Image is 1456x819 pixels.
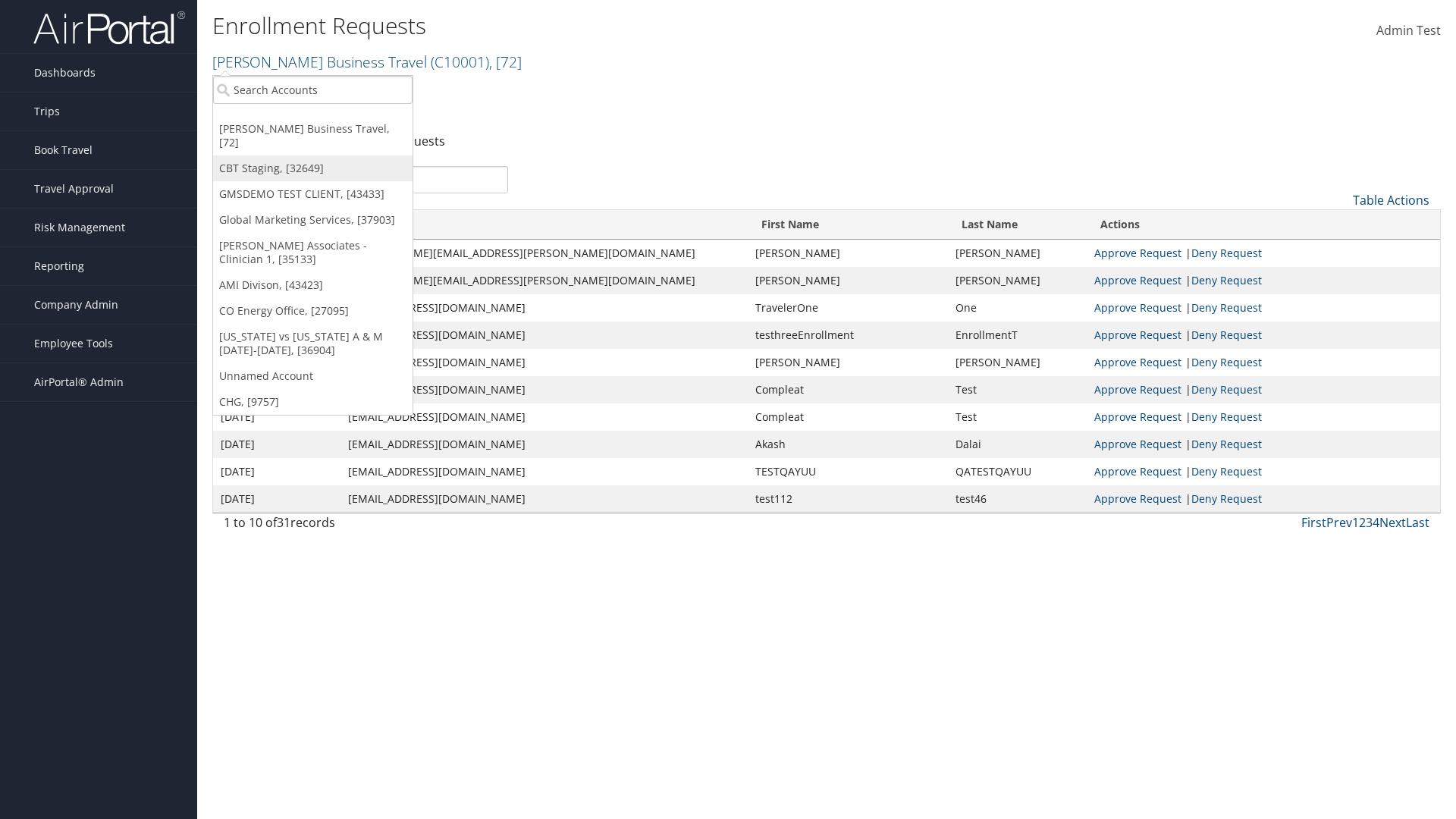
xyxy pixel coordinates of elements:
[1087,322,1440,349] td: |
[213,298,413,324] a: CO Energy Office, [27095]
[1352,514,1359,531] a: 1
[948,458,1087,485] td: QATESTQAYUU
[213,116,413,155] a: [PERSON_NAME] Business Travel, [72]
[34,131,93,169] span: Book Travel
[748,210,947,240] th: First Name: activate to sort column ascending
[748,431,947,458] td: Akash
[1094,328,1181,342] a: Approve Request
[948,485,1087,513] td: test46
[1094,355,1181,369] a: Approve Request
[748,458,947,485] td: TESTQAYUU
[948,294,1087,322] td: One
[1087,210,1440,240] th: Actions
[1191,464,1262,479] a: Deny Request
[1353,192,1429,209] a: Table Actions
[213,458,340,485] td: [DATE]
[340,240,748,267] td: [PERSON_NAME][EMAIL_ADDRESS][PERSON_NAME][DOMAIN_NAME]
[1326,514,1352,531] a: Prev
[948,322,1087,349] td: EnrollmentT
[948,240,1087,267] td: [PERSON_NAME]
[1094,246,1181,260] a: Approve Request
[1094,300,1181,315] a: Approve Request
[340,376,748,403] td: [EMAIL_ADDRESS][DOMAIN_NAME]
[1191,246,1262,260] a: Deny Request
[489,52,522,72] span: , [ 72 ]
[1087,294,1440,322] td: |
[948,431,1087,458] td: Dalai
[34,170,114,208] span: Travel Approval
[213,363,413,389] a: Unnamed Account
[1087,240,1440,267] td: |
[212,52,522,72] a: [PERSON_NAME] Business Travel
[213,233,413,272] a: [PERSON_NAME] Associates - Clinician 1, [35133]
[1191,382,1262,397] a: Deny Request
[1373,514,1379,531] a: 4
[34,209,125,246] span: Risk Management
[34,93,60,130] span: Trips
[34,54,96,92] span: Dashboards
[1191,355,1262,369] a: Deny Request
[948,210,1087,240] th: Last Name: activate to sort column ascending
[748,267,947,294] td: [PERSON_NAME]
[213,272,413,298] a: AMI Divison, [43423]
[224,513,508,539] div: 1 to 10 of records
[948,349,1087,376] td: [PERSON_NAME]
[1379,514,1406,531] a: Next
[1366,514,1373,531] a: 3
[748,240,947,267] td: [PERSON_NAME]
[213,403,340,431] td: [DATE]
[1094,464,1181,479] a: Approve Request
[1087,485,1440,513] td: |
[748,349,947,376] td: [PERSON_NAME]
[1301,514,1326,531] a: First
[1094,491,1181,506] a: Approve Request
[340,210,748,240] th: Email: activate to sort column ascending
[948,376,1087,403] td: Test
[213,324,413,363] a: [US_STATE] vs [US_STATE] A & M [DATE]-[DATE], [36904]
[748,485,947,513] td: test112
[277,514,290,531] span: 31
[748,376,947,403] td: Compleat
[340,267,748,294] td: [PERSON_NAME][EMAIL_ADDRESS][PERSON_NAME][DOMAIN_NAME]
[340,458,748,485] td: [EMAIL_ADDRESS][DOMAIN_NAME]
[213,155,413,181] a: CBT Staging, [32649]
[213,389,413,415] a: CHG, [9757]
[1087,376,1440,403] td: |
[948,267,1087,294] td: [PERSON_NAME]
[34,325,113,362] span: Employee Tools
[34,286,118,324] span: Company Admin
[1376,22,1441,39] span: Admin Test
[1087,458,1440,485] td: |
[1191,328,1262,342] a: Deny Request
[1094,382,1181,397] a: Approve Request
[1094,409,1181,424] a: Approve Request
[748,322,947,349] td: testhreeEnrollment
[1191,300,1262,315] a: Deny Request
[1087,267,1440,294] td: |
[1087,349,1440,376] td: |
[33,10,185,45] img: airportal-logo.png
[340,485,748,513] td: [EMAIL_ADDRESS][DOMAIN_NAME]
[1359,514,1366,531] a: 2
[340,349,748,376] td: [EMAIL_ADDRESS][DOMAIN_NAME]
[212,10,1031,42] h1: Enrollment Requests
[340,322,748,349] td: [EMAIL_ADDRESS][DOMAIN_NAME]
[340,294,748,322] td: [EMAIL_ADDRESS][DOMAIN_NAME]
[1191,491,1262,506] a: Deny Request
[748,294,947,322] td: TravelerOne
[213,485,340,513] td: [DATE]
[1191,273,1262,287] a: Deny Request
[1087,431,1440,458] td: |
[213,207,413,233] a: Global Marketing Services, [37903]
[213,181,413,207] a: GMSDEMO TEST CLIENT, [43433]
[431,52,489,72] span: ( C10001 )
[1094,273,1181,287] a: Approve Request
[340,431,748,458] td: [EMAIL_ADDRESS][DOMAIN_NAME]
[213,76,413,104] input: Search Accounts
[1087,403,1440,431] td: |
[1376,8,1441,55] a: Admin Test
[748,403,947,431] td: Compleat
[213,431,340,458] td: [DATE]
[1191,409,1262,424] a: Deny Request
[34,247,84,285] span: Reporting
